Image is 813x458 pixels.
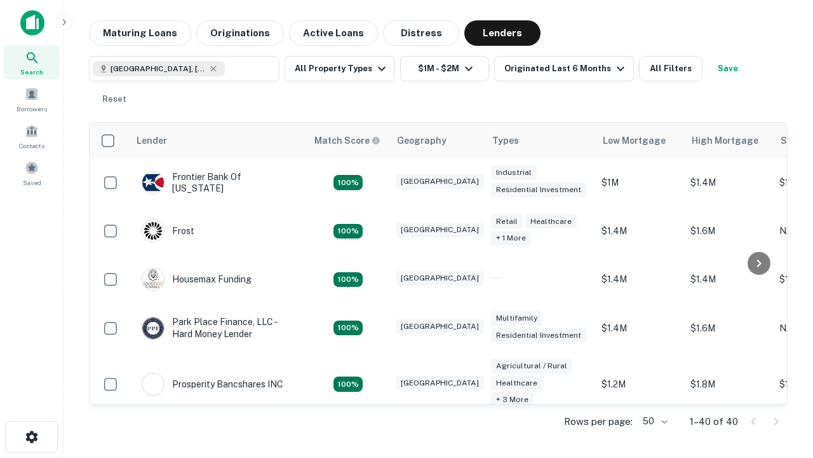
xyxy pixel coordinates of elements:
td: $1.4M [595,207,684,255]
div: Matching Properties: 4, hasApolloMatch: undefined [333,175,363,190]
div: + 3 more [491,392,534,407]
button: All Property Types [285,56,395,81]
button: Maturing Loans [89,20,191,46]
button: Lenders [464,20,541,46]
div: Residential Investment [491,328,586,343]
th: High Mortgage [684,123,773,158]
img: picture [142,317,164,339]
td: $1.6M [684,303,773,352]
td: $1.6M [684,207,773,255]
div: Frost [142,219,194,242]
span: Saved [23,177,41,188]
button: Originations [196,20,284,46]
td: $1.8M [684,352,773,417]
span: Borrowers [17,104,47,114]
button: Originated Last 6 Months [494,56,634,81]
th: Low Mortgage [595,123,684,158]
th: Types [485,123,595,158]
th: Lender [129,123,307,158]
div: Matching Properties: 7, hasApolloMatch: undefined [333,377,363,392]
p: 1–40 of 40 [690,414,738,429]
td: $1.4M [684,158,773,207]
a: Saved [4,156,60,190]
div: Prosperity Bancshares INC [142,373,283,396]
div: Frontier Bank Of [US_STATE] [142,171,294,194]
a: Search [4,45,60,80]
p: Rows per page: [564,414,633,429]
div: Multifamily [491,311,542,326]
div: Matching Properties: 4, hasApolloMatch: undefined [333,321,363,336]
a: Borrowers [4,82,60,116]
td: $1.4M [684,255,773,303]
div: Matching Properties: 4, hasApolloMatch: undefined [333,272,363,288]
th: Geography [389,123,485,158]
img: picture [142,172,164,193]
div: + 1 more [491,231,531,246]
a: Contacts [4,119,60,153]
span: Search [20,67,43,77]
button: Active Loans [289,20,378,46]
div: Residential Investment [491,183,586,197]
div: Housemax Funding [142,268,252,291]
div: 50 [638,412,669,431]
img: capitalize-icon.png [20,10,44,36]
button: Reset [94,87,135,112]
div: Low Mortgage [603,133,666,148]
div: Industrial [491,165,537,180]
button: $1M - $2M [400,56,489,81]
img: picture [142,268,164,290]
div: Matching Properties: 4, hasApolloMatch: undefined [333,224,363,239]
button: Distress [383,20,459,46]
div: High Mortgage [692,133,758,148]
div: Healthcare [491,376,542,391]
div: [GEOGRAPHIC_DATA] [396,376,484,391]
div: [GEOGRAPHIC_DATA] [396,271,484,286]
div: Lender [137,133,167,148]
div: Types [492,133,519,148]
td: $1M [595,158,684,207]
div: Retail [491,214,523,229]
div: [GEOGRAPHIC_DATA] [396,174,484,189]
div: Geography [397,133,447,148]
button: Save your search to get updates of matches that match your search criteria. [708,56,748,81]
h6: Match Score [314,134,378,148]
div: Park Place Finance, LLC - Hard Money Lender [142,316,294,339]
div: [GEOGRAPHIC_DATA] [396,223,484,237]
span: [GEOGRAPHIC_DATA], [GEOGRAPHIC_DATA], [GEOGRAPHIC_DATA] [111,63,206,74]
div: Originated Last 6 Months [504,61,628,76]
div: Healthcare [525,214,577,229]
div: Capitalize uses an advanced AI algorithm to match your search with the best lender. The match sco... [314,134,380,148]
div: Agricultural / Rural [491,359,572,373]
td: $1.2M [595,352,684,417]
td: $1.4M [595,303,684,352]
img: picture [142,373,164,395]
img: picture [142,220,164,242]
iframe: Chat Widget [749,356,813,417]
button: All Filters [639,56,702,81]
div: [GEOGRAPHIC_DATA] [396,319,484,334]
th: Capitalize uses an advanced AI algorithm to match your search with the best lender. The match sco... [307,123,389,158]
span: Contacts [19,141,44,151]
td: $1.4M [595,255,684,303]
